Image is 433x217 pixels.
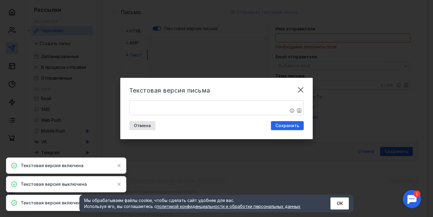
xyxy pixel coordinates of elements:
button: Отмена [129,121,155,130]
span: Отмена [134,123,151,128]
button: Сохранить [271,121,304,130]
span: Сохранить [275,123,299,128]
div: Мы обрабатываем файлы cookie, чтобы сделать сайт удобнее для вас. Используя его, вы соглашаетесь c [84,197,316,209]
div: 1 [14,4,20,10]
div: Текстовая версия письма [129,87,289,94]
a: политикой конфиденциальности и обработки персональных данных [157,204,300,209]
textarea: ​ [130,100,303,115]
button: ОК [330,197,349,209]
span: Текстовая версия включена [21,200,84,206]
span: Текстовая версия включена [21,163,84,169]
span: Текстовая версия выключена [21,181,87,187]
